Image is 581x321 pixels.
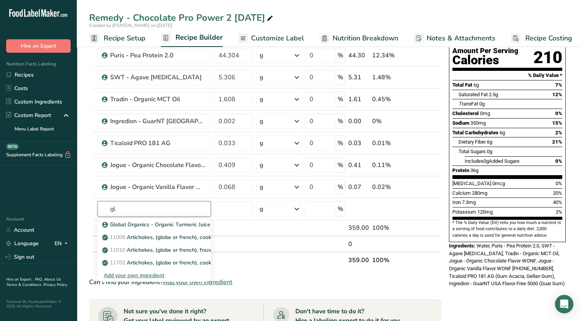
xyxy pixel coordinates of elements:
[533,47,562,68] div: 210
[333,33,398,43] span: Nutrition Breakdown
[452,220,562,239] section: * The % Daily Value (DV) tells you how much a nutrient in a serving of food contributes to a dail...
[348,239,369,249] div: 0
[260,182,263,192] div: g
[480,110,490,116] span: 0mg
[110,117,206,126] div: Ingredion - GuarNT [GEOGRAPHIC_DATA] Flavor Free 5000
[260,160,263,170] div: g
[449,243,475,249] span: Ingredients:
[348,95,369,104] div: 1.61
[553,190,562,196] span: 20%
[459,101,478,107] span: Fat
[452,190,471,196] span: Calcium
[89,22,172,28] span: Created by [PERSON_NAME] on [DATE]
[6,144,19,150] div: BETA
[470,120,486,126] span: 350mg
[98,218,211,231] a: Global Organics - Organic Turmeric Juice NFC
[372,95,405,104] div: 0.45%
[251,33,304,43] span: Customize Label
[104,271,205,279] div: Add your own ingredient
[98,201,211,217] input: Add Ingredient
[110,259,125,266] span: 11702
[110,95,206,104] div: Tradin - Organic MCT Oil
[7,282,43,288] a: Terms & Conditions .
[6,39,71,53] button: Hire an Expert
[104,33,146,43] span: Recipe Setup
[459,149,486,154] span: Total Sugars
[427,33,495,43] span: Notes & Attachments
[452,71,562,80] section: % Daily Value *
[89,278,441,287] div: Can't find your ingredient?
[6,299,71,309] div: Powered By FoodLabelMaker © 2025 All Rights Reserved
[462,199,476,205] span: 7.3mg
[6,277,61,288] a: About Us .
[465,158,520,164] span: Includes Added Sugars
[110,182,206,192] div: Jogue - Organic Vanilla Flavor WONF [PHONE_NUMBER]
[372,182,405,192] div: 0.02%
[104,221,222,229] p: Global Organics - Organic Turmeric Juice NFC
[348,51,369,60] div: 44.30
[483,158,489,164] span: 0g
[552,92,562,97] span: 12%
[414,30,495,47] a: Notes & Attachments
[348,117,369,126] div: 0.00
[452,130,498,135] span: Total Carbohydrates
[452,199,461,205] span: Iron
[487,139,492,145] span: 6g
[470,167,478,173] span: 36g
[98,231,211,244] a: 11008Artichokes, (globe or french), cooked, boiled, drained, without salt
[555,295,573,313] div: Open Intercom Messenger
[96,252,347,268] th: Net Totals
[492,181,505,186] span: 0mcg
[110,139,206,148] div: Ticaloid PRO 181 AG
[553,199,562,205] span: 40%
[372,51,405,60] div: 12.34%
[372,73,405,82] div: 1.48%
[98,244,211,256] a: 11010Artichokes, (globe or french), frozen, cooked, boiled, drained, without salt
[348,139,369,148] div: 0.03
[452,209,476,215] span: Potassium
[556,181,562,186] span: 0%
[98,269,211,282] div: Add your own ingredient
[6,277,33,282] a: Hire an Expert .
[555,110,562,116] span: 0%
[452,167,469,173] span: Protein
[372,223,405,232] div: 100%
[372,160,405,170] div: 0.11%
[555,82,562,88] span: 7%
[110,160,206,170] div: Jogue - Organic Chocolate Flavor WONF
[35,277,44,282] a: FAQ .
[452,82,472,88] span: Total Fat
[260,117,263,126] div: g
[459,92,488,97] span: Saturated Fat
[372,139,405,148] div: 0.01%
[552,120,562,126] span: 15%
[161,29,223,47] a: Recipe Builder
[55,239,71,248] div: EN
[479,101,485,107] span: 0g
[348,223,369,232] div: 359.00
[452,55,518,66] div: Calories
[260,139,263,148] div: g
[175,32,223,43] span: Recipe Builder
[372,117,405,126] div: 0%
[6,111,51,119] div: Custom Report
[110,73,206,82] div: SWT - Agave [MEDICAL_DATA]
[487,149,492,154] span: 0g
[347,252,371,268] th: 359.00
[260,95,263,104] div: g
[477,209,493,215] span: 120mg
[110,51,206,60] div: Puris - Pea Protein 2.0
[556,209,562,215] span: 2%
[489,92,498,97] span: 2.5g
[459,139,486,145] span: Dietary Fiber
[371,252,406,268] th: 100%
[104,246,307,254] p: Artichokes, (globe or french), frozen, cooked, boiled, drained, without salt
[348,160,369,170] div: 0.41
[348,73,369,82] div: 5.31
[89,11,275,25] div: Remedy - Chocolate Pro Power 2 [DATE]
[452,110,479,116] span: Cholesterol
[511,30,572,47] a: Recipe Costing
[473,82,479,88] span: 6g
[110,234,125,241] span: 11008
[500,130,505,135] span: 6g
